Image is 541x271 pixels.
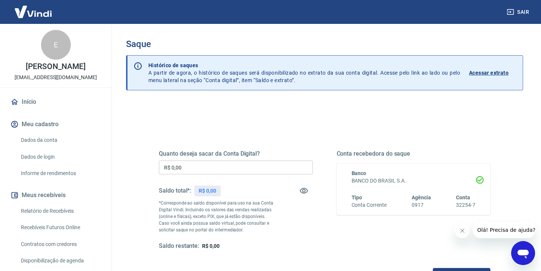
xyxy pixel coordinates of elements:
[41,30,71,60] div: E
[148,62,460,84] p: A partir de agora, o histórico de saques será disponibilizado no extrato da sua conta digital. Ac...
[456,194,470,200] span: Conta
[469,62,517,84] a: Acessar extrato
[202,243,220,249] span: R$ 0,00
[352,201,387,209] h6: Conta Corrente
[15,74,97,81] p: [EMAIL_ADDRESS][DOMAIN_NAME]
[159,242,199,250] h5: Saldo restante:
[18,133,103,148] a: Dados da conta
[159,187,191,194] h5: Saldo total*:
[455,223,470,238] iframe: Fechar mensagem
[4,5,63,11] span: Olá! Precisa de ajuda?
[199,187,216,195] p: R$ 0,00
[18,149,103,165] a: Dados de login
[126,39,523,49] h3: Saque
[9,116,103,133] button: Meu cadastro
[511,241,535,265] iframe: Botão para abrir a janela de mensagens
[456,201,475,209] h6: 32254-7
[18,203,103,219] a: Relatório de Recebíveis
[148,62,460,69] p: Histórico de saques
[352,194,362,200] span: Tipo
[352,177,476,185] h6: BANCO DO BRASIL S.A.
[18,253,103,268] a: Disponibilização de agenda
[9,0,57,23] img: Vindi
[412,194,431,200] span: Agência
[18,166,103,181] a: Informe de rendimentos
[352,170,367,176] span: Banco
[412,201,431,209] h6: 0917
[469,69,509,77] p: Acessar extrato
[505,5,532,19] button: Sair
[159,150,313,158] h5: Quanto deseja sacar da Conta Digital?
[9,94,103,110] a: Início
[18,220,103,235] a: Recebíveis Futuros Online
[18,237,103,252] a: Contratos com credores
[473,222,535,238] iframe: Mensagem da empresa
[26,63,85,71] p: [PERSON_NAME]
[159,200,274,233] p: *Corresponde ao saldo disponível para uso na sua Conta Digital Vindi. Incluindo os valores das ve...
[9,187,103,203] button: Meus recebíveis
[337,150,491,158] h5: Conta recebedora do saque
